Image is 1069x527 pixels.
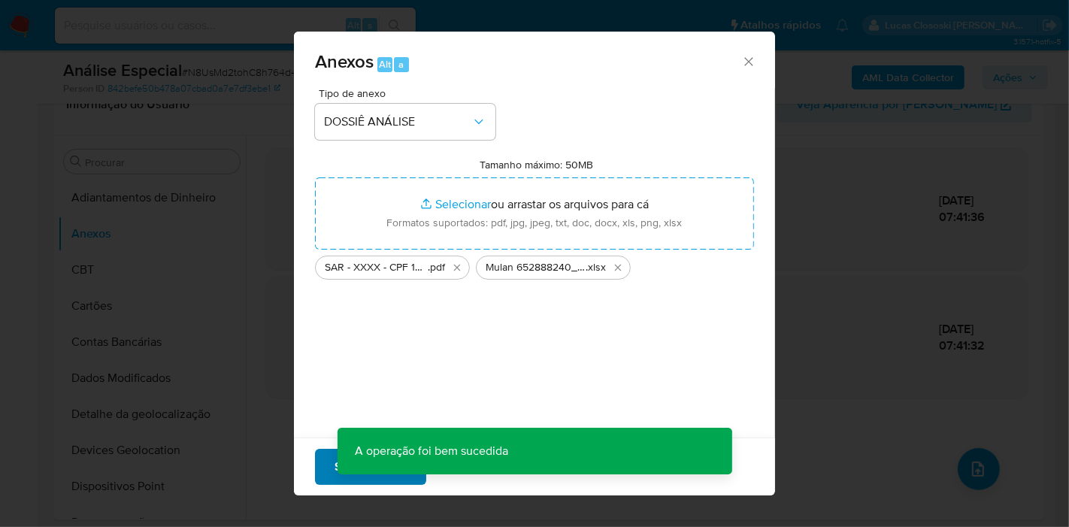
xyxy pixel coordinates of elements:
span: Anexos [315,48,374,74]
p: A operação foi bem sucedida [338,428,527,474]
span: DOSSIÊ ANÁLISE [324,114,471,129]
span: Subir arquivo [335,450,407,483]
span: .pdf [428,260,445,275]
span: a [398,57,404,71]
span: Tipo de anexo [319,88,499,98]
span: SAR - XXXX - CPF 18495308746 - [PERSON_NAME] [325,260,428,275]
span: Cancelar [452,450,501,483]
button: Excluir Mulan 652888240_2025_09_02_06_34_08.xlsx [609,259,627,277]
ul: Arquivos selecionados [315,250,754,280]
span: .xlsx [586,260,606,275]
label: Tamanho máximo: 50MB [480,158,594,171]
span: Alt [379,57,391,71]
button: Fechar [741,54,755,68]
button: Excluir SAR - XXXX - CPF 18495308746 - CHARLES SANTIAGO BATISTA.pdf [448,259,466,277]
button: Subir arquivo [315,449,426,485]
span: Mulan 652888240_2025_09_02_06_34_08 [486,260,586,275]
button: DOSSIÊ ANÁLISE [315,104,495,140]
